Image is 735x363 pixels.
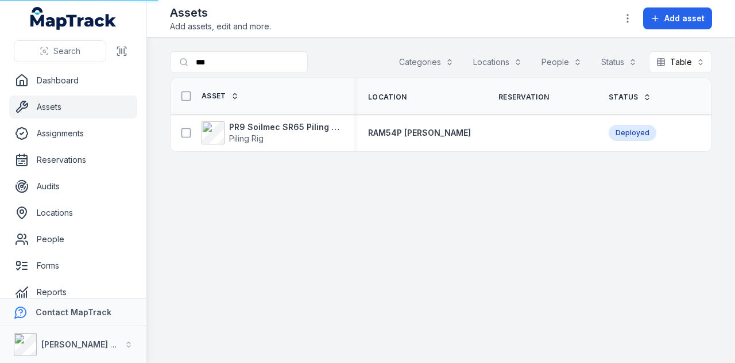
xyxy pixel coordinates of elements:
[36,307,111,317] strong: Contact MapTrack
[9,281,137,304] a: Reports
[9,148,137,171] a: Reservations
[229,133,264,143] span: Piling Rig
[643,7,712,29] button: Add asset
[202,91,239,101] a: Asset
[9,95,137,119] a: Assets
[9,175,137,198] a: Audits
[202,91,226,101] span: Asset
[466,51,529,73] button: Locations
[41,339,136,349] strong: [PERSON_NAME] Group
[392,51,461,73] button: Categories
[609,93,639,102] span: Status
[202,121,341,144] a: PR9 Soilmec SR65 Piling RigPiling Rig
[368,127,471,139] a: RAM54P [PERSON_NAME]
[9,228,137,251] a: People
[609,93,651,102] a: Status
[534,51,589,73] button: People
[170,21,271,32] span: Add assets, edit and more.
[594,51,644,73] button: Status
[9,69,137,92] a: Dashboard
[170,5,271,21] h2: Assets
[664,13,705,24] span: Add asset
[9,201,137,224] a: Locations
[609,125,656,141] div: Deployed
[368,93,407,102] span: Location
[498,93,549,102] span: Reservation
[649,51,712,73] button: Table
[53,45,80,57] span: Search
[9,254,137,277] a: Forms
[9,122,137,145] a: Assignments
[30,7,117,30] a: MapTrack
[368,128,471,137] span: RAM54P [PERSON_NAME]
[14,40,106,62] button: Search
[229,121,341,133] strong: PR9 Soilmec SR65 Piling Rig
